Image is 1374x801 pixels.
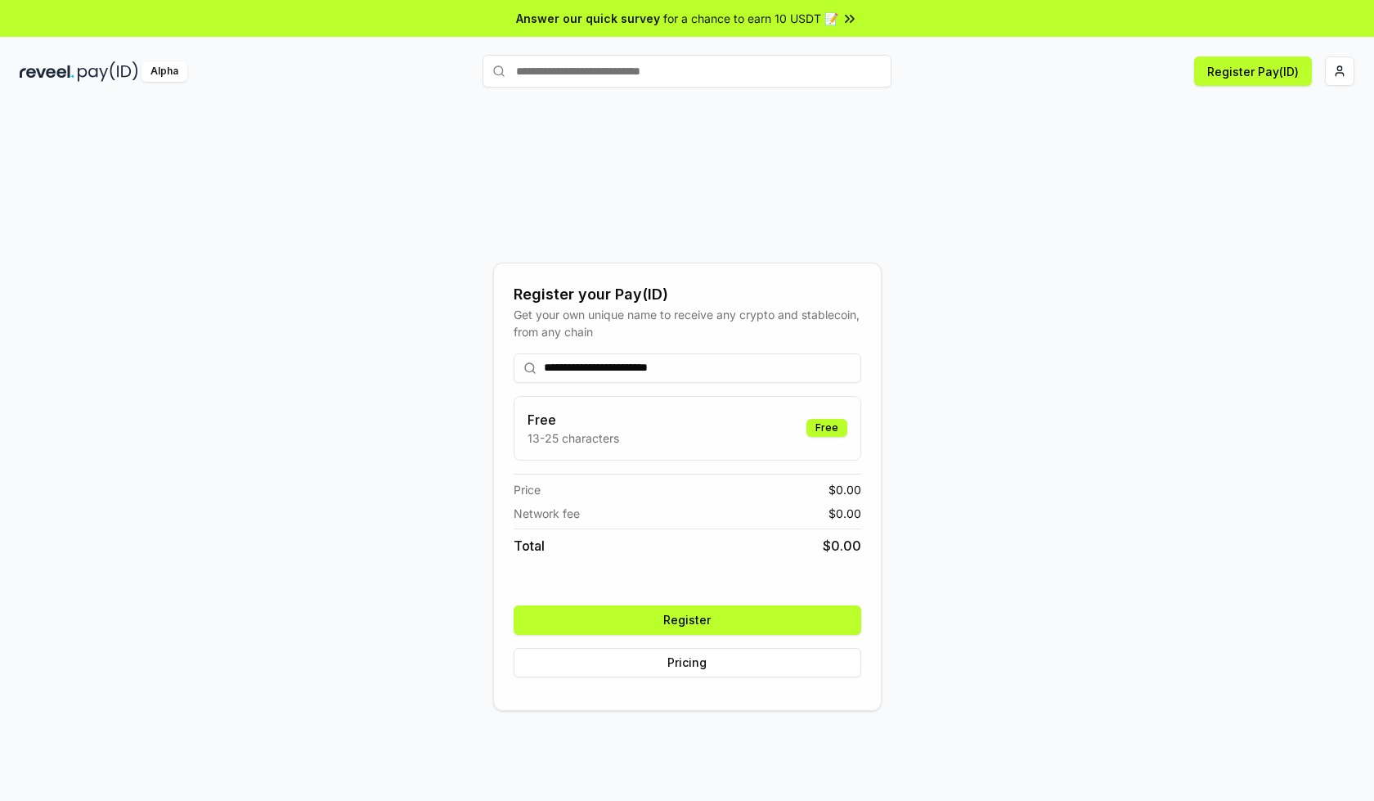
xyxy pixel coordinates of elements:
span: $ 0.00 [828,481,861,498]
span: Total [514,536,545,556]
button: Register Pay(ID) [1194,56,1312,86]
span: $ 0.00 [823,536,861,556]
button: Register [514,605,861,635]
div: Free [806,419,847,437]
img: pay_id [78,61,138,82]
span: for a chance to earn 10 USDT 📝 [663,10,838,27]
span: Answer our quick survey [516,10,660,27]
span: $ 0.00 [828,505,861,522]
div: Alpha [141,61,187,82]
span: Price [514,481,541,498]
h3: Free [528,410,619,430]
span: Network fee [514,505,580,522]
p: 13-25 characters [528,430,619,447]
img: reveel_dark [20,61,74,82]
div: Get your own unique name to receive any crypto and stablecoin, from any chain [514,306,861,340]
button: Pricing [514,648,861,677]
div: Register your Pay(ID) [514,283,861,306]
